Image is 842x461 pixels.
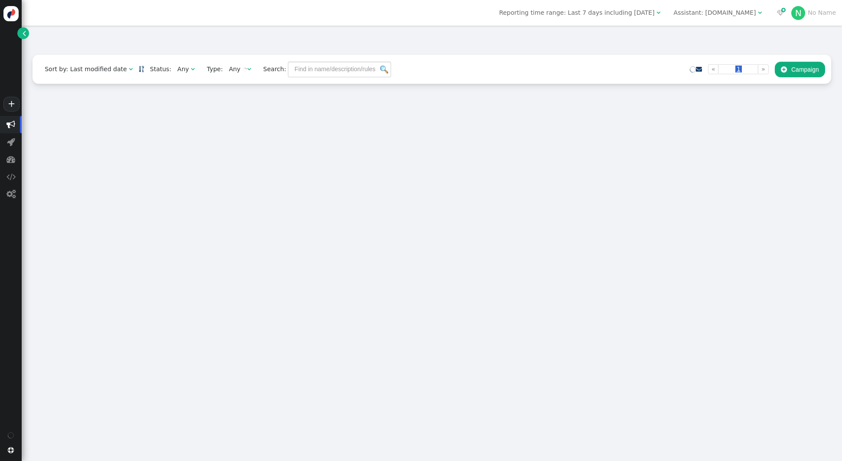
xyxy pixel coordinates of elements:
div: Assistant: [DOMAIN_NAME] [674,8,756,17]
div: Any [177,65,189,74]
div: Any [229,65,241,74]
span:  [781,66,787,73]
span: 1 [735,66,742,72]
span:  [7,190,16,198]
div: Sort by: Last modified date [45,65,127,74]
input: Find in name/description/rules [288,62,391,77]
span:  [758,10,762,16]
span: Reporting time range: Last 7 days including [DATE] [499,9,654,16]
span:  [7,138,15,146]
a:  [139,66,144,72]
span:  [191,66,195,72]
span:  [656,10,660,16]
span:  [247,66,251,72]
a:  [696,66,702,72]
a: « [708,64,719,74]
span: Status: [144,65,171,74]
span: Search: [257,66,286,72]
a: » [758,64,769,74]
span:  [7,155,15,164]
button: Campaign [775,62,825,77]
span:  [129,66,133,72]
span: Sorted in descending order [139,66,144,72]
span:  [7,172,16,181]
span: Type: [201,65,223,74]
a:  [17,27,29,39]
a: + [3,97,19,112]
span:  [8,447,14,453]
a: NNo Name [791,9,836,16]
img: logo-icon.svg [3,6,19,21]
span:  [7,120,15,129]
div: N [791,6,805,20]
span:  [23,29,26,38]
span:  [777,10,784,16]
img: icon_search.png [380,66,388,73]
img: loading.gif [242,67,247,72]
